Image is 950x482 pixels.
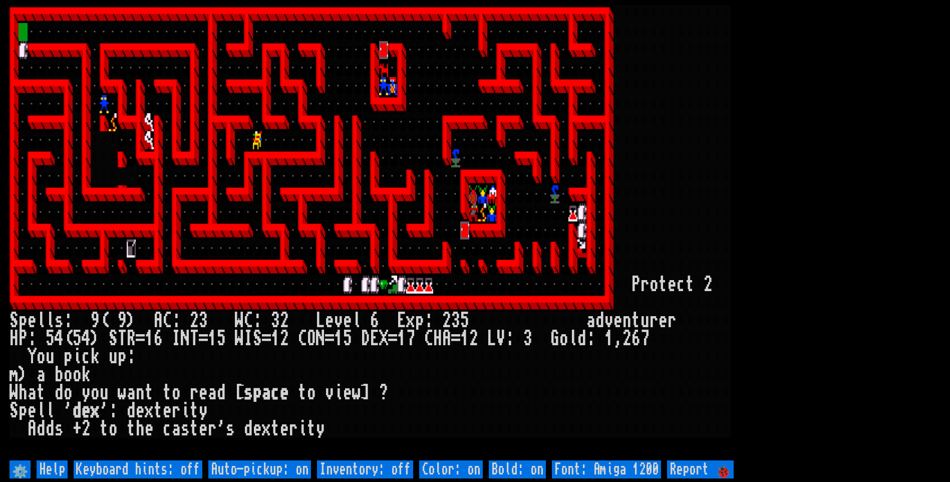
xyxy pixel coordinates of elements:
[244,420,253,438] div: d
[19,312,28,330] div: p
[316,330,325,348] div: N
[109,402,118,420] div: :
[109,420,118,438] div: o
[325,330,334,348] div: =
[100,384,109,402] div: u
[28,402,37,420] div: e
[370,312,379,330] div: 6
[91,384,100,402] div: o
[118,384,127,402] div: w
[659,276,668,294] div: t
[55,366,64,384] div: b
[145,384,154,402] div: t
[109,330,118,348] div: S
[235,384,244,402] div: [
[419,460,483,478] input: Color: on
[489,460,546,478] input: Bold: on
[136,330,145,348] div: =
[91,312,100,330] div: 9
[181,420,190,438] div: s
[442,312,451,330] div: 2
[271,420,280,438] div: t
[199,402,208,420] div: y
[127,420,136,438] div: t
[91,330,100,348] div: )
[208,384,217,402] div: a
[397,330,406,348] div: 1
[10,384,19,402] div: W
[82,402,91,420] div: e
[244,384,253,402] div: s
[406,330,415,348] div: 7
[406,312,415,330] div: x
[641,330,650,348] div: 7
[343,312,352,330] div: e
[73,366,82,384] div: o
[118,312,127,330] div: 9
[28,384,37,402] div: a
[37,402,46,420] div: l
[235,330,244,348] div: W
[136,384,145,402] div: n
[190,312,199,330] div: 2
[677,276,686,294] div: c
[668,276,677,294] div: e
[235,312,244,330] div: W
[298,330,307,348] div: C
[280,384,289,402] div: e
[163,312,172,330] div: C
[487,330,496,348] div: L
[505,330,514,348] div: :
[74,460,202,478] input: Keyboard hints: off
[37,348,46,366] div: o
[127,330,136,348] div: R
[100,420,109,438] div: t
[244,330,253,348] div: I
[325,384,334,402] div: v
[280,420,289,438] div: e
[55,330,64,348] div: 4
[262,330,271,348] div: =
[496,330,505,348] div: V
[163,420,172,438] div: c
[271,384,280,402] div: c
[82,420,91,438] div: 2
[181,402,190,420] div: i
[64,384,73,402] div: o
[199,330,208,348] div: =
[650,276,659,294] div: o
[82,330,91,348] div: 4
[28,420,37,438] div: A
[686,276,695,294] div: t
[190,384,199,402] div: r
[10,312,19,330] div: S
[298,420,307,438] div: i
[397,312,406,330] div: E
[253,330,262,348] div: S
[64,312,73,330] div: :
[127,348,136,366] div: :
[46,420,55,438] div: d
[244,312,253,330] div: C
[577,330,586,348] div: d
[37,384,46,402] div: t
[334,330,343,348] div: 1
[361,330,370,348] div: D
[55,384,64,402] div: d
[64,402,73,420] div: '
[631,276,641,294] div: P
[604,330,613,348] div: 1
[208,460,311,478] input: Auto-pickup: on
[145,420,154,438] div: e
[613,312,622,330] div: e
[172,384,181,402] div: o
[172,330,181,348] div: I
[217,420,226,438] div: '
[704,276,713,294] div: 2
[415,312,424,330] div: p
[586,312,595,330] div: a
[127,384,136,402] div: a
[631,330,641,348] div: 6
[19,330,28,348] div: P
[64,330,73,348] div: (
